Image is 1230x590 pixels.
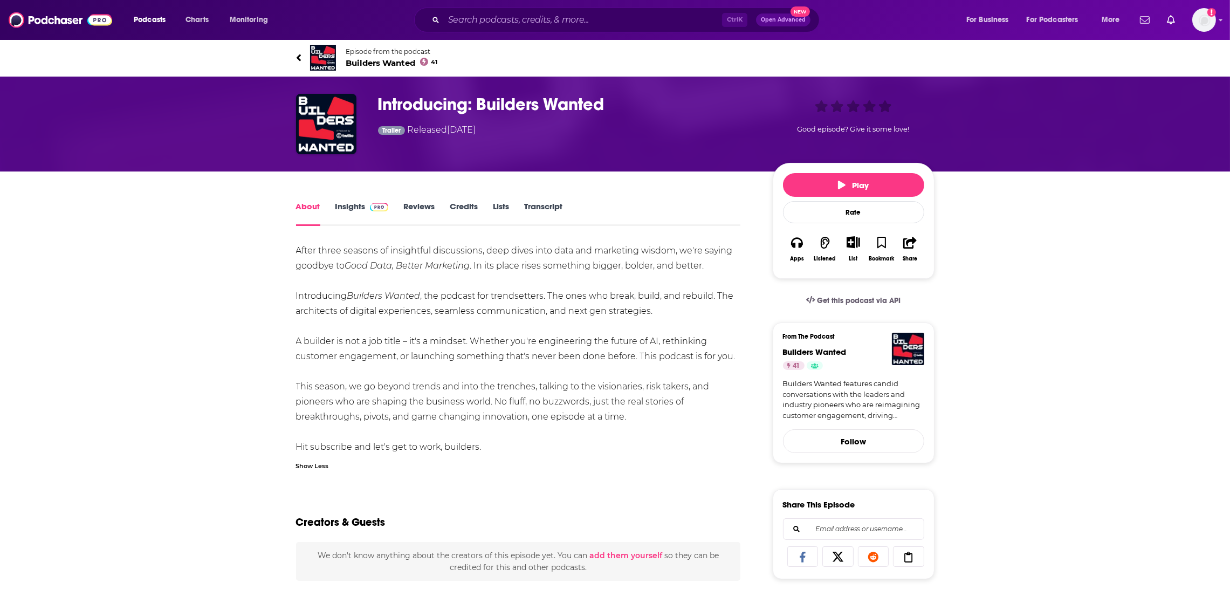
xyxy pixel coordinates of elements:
[839,229,867,269] div: Show More ButtonList
[903,256,917,262] div: Share
[783,347,847,357] a: Builders Wanted
[345,260,470,271] i: Good Data, Better Marketing
[222,11,282,29] button: open menu
[424,8,830,32] div: Search podcasts, credits, & more...
[822,546,854,567] a: Share on X/Twitter
[756,13,810,26] button: Open AdvancedNew
[335,201,389,226] a: InsightsPodchaser Pro
[858,546,889,567] a: Share on Reddit
[868,229,896,269] button: Bookmark
[761,17,806,23] span: Open Advanced
[403,201,435,226] a: Reviews
[1094,11,1133,29] button: open menu
[178,11,215,29] a: Charts
[783,333,916,340] h3: From The Podcast
[1020,11,1094,29] button: open menu
[811,229,839,269] button: Listened
[296,94,356,154] img: Introducing: Builders Wanted
[817,296,901,305] span: Get this podcast via API
[1192,8,1216,32] img: User Profile
[370,203,389,211] img: Podchaser Pro
[722,13,747,27] span: Ctrl K
[1207,8,1216,17] svg: Add a profile image
[382,127,401,134] span: Trailer
[790,256,804,262] div: Apps
[378,124,476,138] div: Released [DATE]
[296,243,741,455] div: After three seasons of insightful discussions, deep dives into data and marketing wisdom, we're s...
[444,11,722,29] input: Search podcasts, credits, & more...
[296,45,934,71] a: Builders WantedEpisode from the podcastBuilders Wanted41
[9,10,112,30] img: Podchaser - Follow, Share and Rate Podcasts
[798,287,910,314] a: Get this podcast via API
[793,361,800,372] span: 41
[783,518,924,540] div: Search followers
[966,12,1009,28] span: For Business
[126,11,180,29] button: open menu
[1027,12,1078,28] span: For Podcasters
[185,12,209,28] span: Charts
[589,551,662,560] button: add them yourself
[296,201,320,226] a: About
[310,45,336,71] img: Builders Wanted
[893,546,924,567] a: Copy Link
[783,201,924,223] div: Rate
[1192,8,1216,32] span: Logged in as LindaBurns
[792,519,915,539] input: Email address or username...
[296,516,386,529] h2: Creators & Guests
[783,173,924,197] button: Play
[892,333,924,365] img: Builders Wanted
[493,201,509,226] a: Lists
[450,201,478,226] a: Credits
[814,256,836,262] div: Listened
[869,256,894,262] div: Bookmark
[787,546,819,567] a: Share on Facebook
[791,6,810,17] span: New
[431,60,437,65] span: 41
[1136,11,1154,29] a: Show notifications dropdown
[1192,8,1216,32] button: Show profile menu
[798,125,910,133] span: Good episode? Give it some love!
[959,11,1022,29] button: open menu
[783,361,805,370] a: 41
[783,379,924,421] a: Builders Wanted features candid conversations with the leaders and industry pioneers who are reim...
[524,201,562,226] a: Transcript
[838,180,869,190] span: Play
[1163,11,1179,29] a: Show notifications dropdown
[783,499,855,510] h3: Share This Episode
[896,229,924,269] button: Share
[849,255,858,262] div: List
[1102,12,1120,28] span: More
[842,236,864,248] button: Show More Button
[783,429,924,453] button: Follow
[230,12,268,28] span: Monitoring
[783,229,811,269] button: Apps
[378,94,755,115] h1: Introducing: Builders Wanted
[346,58,438,68] span: Builders Wanted
[134,12,166,28] span: Podcasts
[346,47,438,56] span: Episode from the podcast
[318,551,719,572] span: We don't know anything about the creators of this episode yet . You can so they can be credited f...
[347,291,421,301] i: Builders Wanted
